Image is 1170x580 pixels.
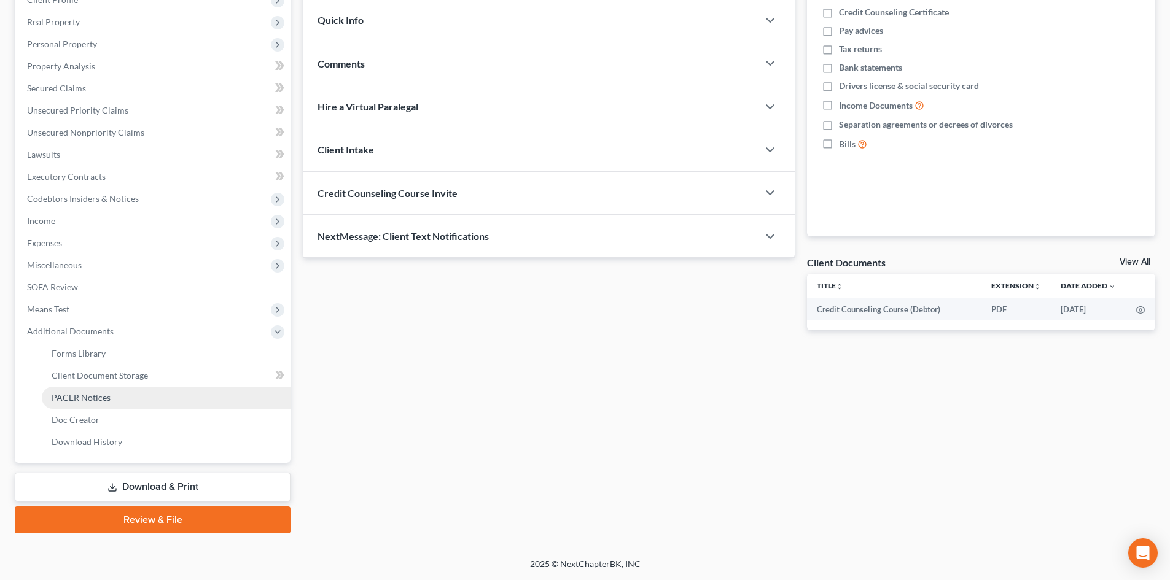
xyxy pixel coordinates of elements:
span: Pay advices [839,25,883,37]
a: Review & File [15,506,291,533]
i: expand_more [1109,283,1116,290]
span: Secured Claims [27,83,86,93]
span: Real Property [27,17,80,27]
span: Hire a Virtual Paralegal [318,101,418,112]
span: Drivers license & social security card [839,80,979,92]
span: SOFA Review [27,282,78,292]
span: Property Analysis [27,61,95,71]
a: Titleunfold_more [817,281,843,290]
a: Download History [42,431,291,453]
a: Client Document Storage [42,365,291,387]
a: Date Added expand_more [1061,281,1116,290]
span: Executory Contracts [27,171,106,182]
span: Unsecured Nonpriority Claims [27,127,144,137]
a: Download & Print [15,473,291,501]
span: Additional Documents [27,326,114,336]
a: Secured Claims [17,77,291,99]
span: Comments [318,58,365,69]
span: Income [27,215,55,226]
div: Client Documents [807,256,886,269]
a: PACER Notices [42,387,291,409]
i: unfold_more [1034,283,1041,290]
span: Lawsuits [27,149,60,160]
a: Forms Library [42,342,291,365]
a: View All [1120,258,1150,266]
i: unfold_more [836,283,843,290]
span: Forms Library [52,348,106,358]
span: Tax returns [839,43,882,55]
span: Bills [839,138,856,150]
span: Download History [52,436,122,447]
span: Income Documents [839,99,913,112]
span: Client Document Storage [52,370,148,381]
td: PDF [981,298,1051,320]
span: Means Test [27,304,69,314]
div: 2025 © NextChapterBK, INC [235,558,935,580]
a: Unsecured Nonpriority Claims [17,122,291,144]
span: Bank statements [839,61,902,74]
span: Credit Counseling Certificate [839,6,949,18]
a: Unsecured Priority Claims [17,99,291,122]
td: Credit Counseling Course (Debtor) [807,298,981,320]
span: Miscellaneous [27,260,82,270]
div: Open Intercom Messenger [1128,538,1158,568]
span: Separation agreements or decrees of divorces [839,118,1013,131]
span: Doc Creator [52,414,99,425]
a: Doc Creator [42,409,291,431]
span: Unsecured Priority Claims [27,105,128,115]
span: NextMessage: Client Text Notifications [318,230,489,242]
span: Credit Counseling Course Invite [318,187,458,199]
span: PACER Notices [52,392,111,403]
a: Lawsuits [17,144,291,166]
a: Executory Contracts [17,166,291,188]
a: Extensionunfold_more [991,281,1041,290]
span: Quick Info [318,14,364,26]
a: Property Analysis [17,55,291,77]
a: SOFA Review [17,276,291,298]
span: Expenses [27,238,62,248]
span: Personal Property [27,39,97,49]
td: [DATE] [1051,298,1126,320]
span: Client Intake [318,144,374,155]
span: Codebtors Insiders & Notices [27,193,139,204]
